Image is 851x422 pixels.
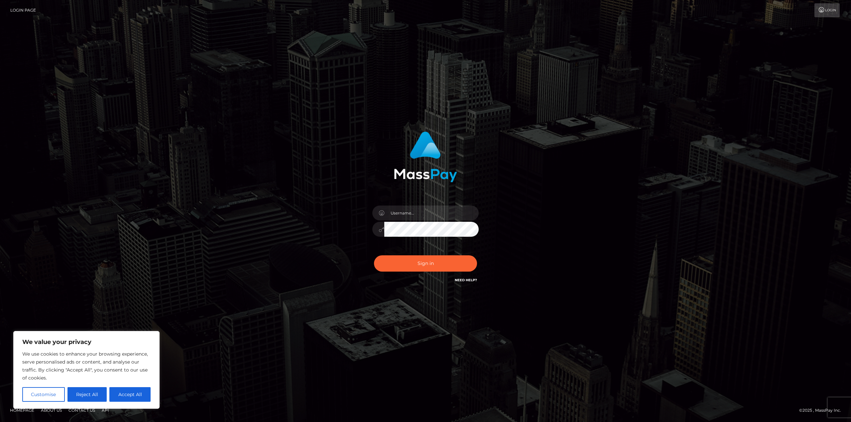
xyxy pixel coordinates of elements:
[384,206,479,220] input: Username...
[38,405,64,415] a: About Us
[10,3,36,17] a: Login Page
[109,387,151,402] button: Accept All
[394,131,457,182] img: MassPay Login
[22,338,151,346] p: We value your privacy
[799,407,846,414] div: © 2025 , MassPay Inc.
[455,278,477,282] a: Need Help?
[22,350,151,382] p: We use cookies to enhance your browsing experience, serve personalised ads or content, and analys...
[99,405,112,415] a: API
[67,387,107,402] button: Reject All
[22,387,65,402] button: Customise
[374,255,477,272] button: Sign in
[66,405,98,415] a: Contact Us
[7,405,37,415] a: Homepage
[814,3,840,17] a: Login
[13,331,160,409] div: We value your privacy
